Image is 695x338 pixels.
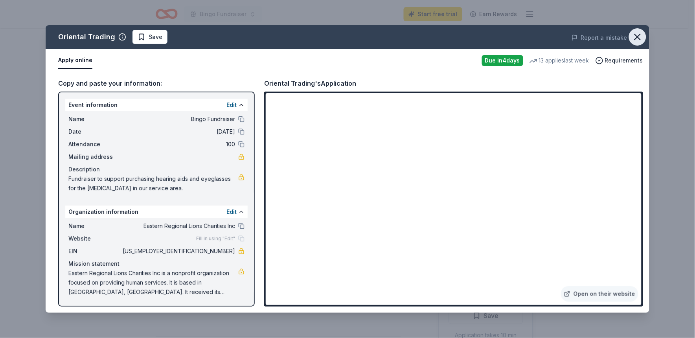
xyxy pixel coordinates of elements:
[68,165,245,174] div: Description
[596,56,643,65] button: Requirements
[65,99,248,111] div: Event information
[561,286,638,302] a: Open on their website
[68,140,121,149] span: Attendance
[149,32,162,42] span: Save
[68,234,121,243] span: Website
[68,174,238,193] span: Fundraiser to support purchasing hearing aids and eyeglasses for the [MEDICAL_DATA] in our servic...
[572,33,627,42] button: Report a mistake
[58,78,255,88] div: Copy and paste your information:
[226,207,237,217] button: Edit
[226,100,237,110] button: Edit
[121,114,235,124] span: Bingo Fundraiser
[121,221,235,231] span: Eastern Regional Lions Charities Inc
[58,31,115,43] div: Oriental Trading
[58,52,92,69] button: Apply online
[121,127,235,136] span: [DATE]
[132,30,167,44] button: Save
[68,114,121,124] span: Name
[68,268,238,297] span: Eastern Regional Lions Charities Inc is a nonprofit organization focused on providing human servi...
[196,235,235,242] span: Fill in using "Edit"
[482,55,523,66] div: Due in 4 days
[121,140,235,149] span: 100
[264,78,356,88] div: Oriental Trading's Application
[530,56,589,65] div: 13 applies last week
[68,246,121,256] span: EIN
[65,206,248,218] div: Organization information
[121,246,235,256] span: [US_EMPLOYER_IDENTIFICATION_NUMBER]
[68,259,245,268] div: Mission statement
[605,56,643,65] span: Requirements
[68,127,121,136] span: Date
[68,221,121,231] span: Name
[68,152,121,162] span: Mailing address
